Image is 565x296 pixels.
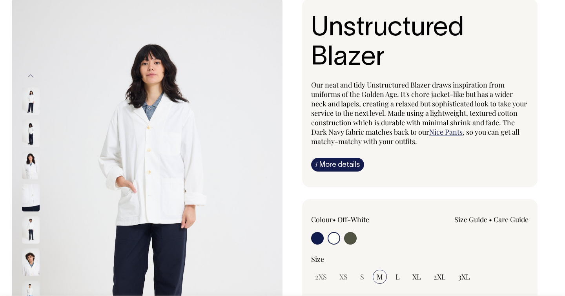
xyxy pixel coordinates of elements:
button: Previous [25,68,36,85]
span: 2XS [315,272,327,281]
div: Colour [311,215,398,224]
img: off-white [22,248,40,276]
h1: Unstructured Blazer [311,14,529,73]
input: 2XS [311,270,331,284]
input: M [373,270,387,284]
div: Size [311,254,529,264]
span: S [360,272,364,281]
input: 2XL [430,270,450,284]
input: XL [408,270,425,284]
label: Off-White [337,215,369,224]
span: 2XL [434,272,446,281]
span: • [489,215,492,224]
img: off-white [22,120,40,147]
span: • [333,215,336,224]
span: L [395,272,400,281]
span: , so you can get all matchy-matchy with your outfits. [311,127,519,146]
span: XS [339,272,348,281]
a: Care Guide [494,215,529,224]
a: Nice Pants [429,127,463,137]
span: M [377,272,383,281]
img: off-white [22,152,40,179]
img: off-white [22,88,40,115]
a: Size Guide [454,215,487,224]
a: iMore details [311,158,364,172]
input: 3XL [454,270,474,284]
span: i [315,160,317,168]
img: off-white [22,184,40,212]
span: Our neat and tidy Unstructured Blazer draws inspiration from uniforms of the Golden Age. It's cho... [311,80,527,137]
input: S [356,270,368,284]
img: off-white [22,216,40,244]
input: XS [335,270,352,284]
span: 3XL [458,272,470,281]
input: L [392,270,404,284]
span: XL [412,272,421,281]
